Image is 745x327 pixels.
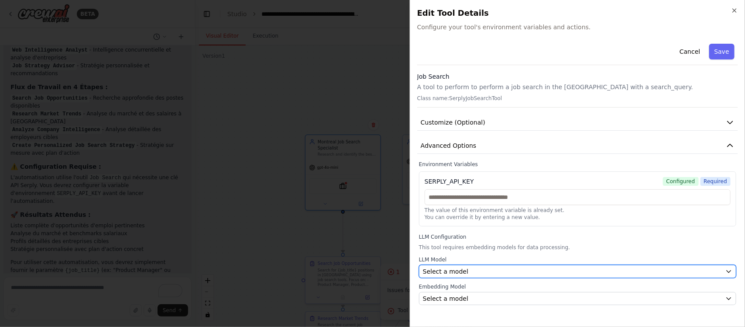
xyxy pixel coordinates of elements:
button: Advanced Options [417,138,738,154]
p: The value of this environment variable is already set. [425,207,731,214]
button: Cancel [674,44,705,59]
p: A tool to perform to perform a job search in the [GEOGRAPHIC_DATA] with a search_query. [417,83,738,91]
span: Advanced Options [421,141,477,150]
span: Select a model [423,267,468,276]
button: Customize (Optional) [417,115,738,131]
label: LLM Model [419,256,736,263]
span: Select a model [423,294,468,303]
p: Class name: SerplyJobSearchTool [417,95,738,102]
label: LLM Configuration [419,233,736,240]
label: Environment Variables [419,161,736,168]
button: Select a model [419,265,736,278]
label: Embedding Model [419,283,736,290]
button: Save [709,44,735,59]
p: You can override it by entering a new value. [425,214,731,221]
div: SERPLY_API_KEY [425,177,474,186]
h3: Job Search [417,72,738,81]
span: Required [700,177,731,186]
p: This tool requires embedding models for data processing. [419,244,736,251]
button: Select a model [419,292,736,305]
span: Customize (Optional) [421,118,485,127]
span: Configured [663,177,699,186]
h2: Edit Tool Details [417,7,738,19]
span: Configure your tool's environment variables and actions. [417,23,738,31]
